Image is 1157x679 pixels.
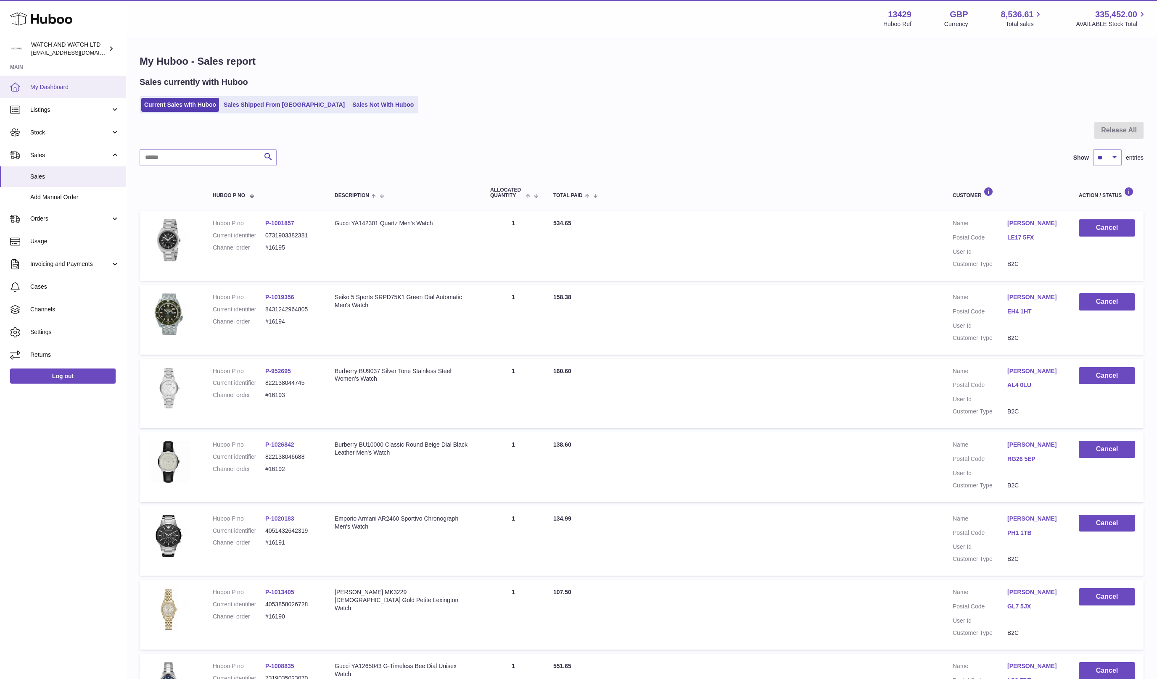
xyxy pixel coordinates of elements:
span: Stock [30,129,111,137]
dd: B2C [1007,555,1062,563]
dt: Huboo P no [213,293,265,301]
a: AL4 0LU [1007,381,1062,389]
a: 335,452.00 AVAILABLE Stock Total [1076,9,1147,28]
a: RG26 5EP [1007,455,1062,463]
img: 134291709375539.jpg [148,367,190,409]
dt: Name [953,441,1007,451]
div: Burberry BU9037 Silver Tone Stainless Steel Women's Watch [335,367,473,383]
img: 1727867979.jpg [148,588,190,630]
img: 1731277882.png [148,293,190,335]
dt: Current identifier [213,379,265,387]
dt: Postal Code [953,455,1007,465]
a: Sales Not With Huboo [349,98,417,112]
dt: Name [953,367,1007,377]
span: Description [335,193,369,198]
strong: 13429 [888,9,911,20]
dt: Current identifier [213,527,265,535]
dt: Channel order [213,244,265,252]
dt: Current identifier [213,232,265,239]
div: Seiko 5 Sports SRPD75K1 Green Dial Automatic Men's Watch [335,293,473,309]
dd: #16192 [265,465,318,473]
dt: Name [953,588,1007,598]
a: Current Sales with Huboo [141,98,219,112]
td: 1 [482,359,545,429]
span: Sales [30,173,119,181]
img: 1722364937.jpg [148,219,190,261]
button: Cancel [1079,293,1135,311]
dt: Channel order [213,391,265,399]
span: Listings [30,106,111,114]
a: 8,536.61 Total sales [1001,9,1043,28]
dt: Huboo P no [213,441,265,449]
a: P-1013405 [265,589,294,595]
div: Emporio Armani AR2460 Sportivo Chronograph Men's Watch [335,515,473,531]
span: 160.60 [553,368,571,374]
div: Gucci YA1265043 G-Timeless Bee Dial Unisex Watch [335,662,473,678]
dd: 0731903382381 [265,232,318,239]
a: P-952695 [265,368,291,374]
td: 1 [482,580,545,650]
dd: B2C [1007,334,1062,342]
dd: #16194 [265,318,318,326]
dt: User Id [953,395,1007,403]
dd: #16190 [265,613,318,621]
div: Currency [944,20,968,28]
span: [EMAIL_ADDRESS][DOMAIN_NAME] [31,49,124,56]
span: entries [1126,154,1144,162]
span: 138.60 [553,441,571,448]
span: 107.50 [553,589,571,595]
span: AVAILABLE Stock Total [1076,20,1147,28]
a: EH4 1HT [1007,308,1062,316]
dt: Channel order [213,539,265,547]
img: 1736342858.jpg [148,441,190,483]
dd: 4051432642319 [265,527,318,535]
img: baris@watchandwatch.co.uk [10,42,23,55]
a: PH1 1TB [1007,529,1062,537]
div: Action / Status [1079,187,1135,198]
dd: 8431242964805 [265,305,318,313]
dt: Postal Code [953,234,1007,244]
dt: Customer Type [953,408,1007,416]
span: Cases [30,283,119,291]
a: GL7 5JX [1007,603,1062,611]
span: Channels [30,305,119,313]
dt: Customer Type [953,629,1007,637]
span: Sales [30,151,111,159]
dt: User Id [953,617,1007,625]
div: Gucci YA142301 Quartz Men's Watch [335,219,473,227]
span: Huboo P no [213,193,245,198]
span: 335,452.00 [1095,9,1137,20]
a: [PERSON_NAME] [1007,293,1062,301]
dt: User Id [953,322,1007,330]
button: Cancel [1079,219,1135,237]
dt: Current identifier [213,305,265,313]
span: ALLOCATED Quantity [490,187,523,198]
span: 551.65 [553,663,571,669]
dt: Channel order [213,318,265,326]
dt: Customer Type [953,260,1007,268]
dd: 822138046688 [265,453,318,461]
h1: My Huboo - Sales report [140,55,1144,68]
dd: #16193 [265,391,318,399]
button: Cancel [1079,367,1135,384]
dt: User Id [953,248,1007,256]
strong: GBP [950,9,968,20]
span: My Dashboard [30,83,119,91]
dt: Huboo P no [213,662,265,670]
dt: Customer Type [953,555,1007,563]
a: Log out [10,368,116,384]
dt: Postal Code [953,308,1007,318]
dd: B2C [1007,408,1062,416]
span: Add Manual Order [30,193,119,201]
dt: Current identifier [213,453,265,461]
h2: Sales currently with Huboo [140,76,248,88]
div: Huboo Ref [883,20,911,28]
div: WATCH AND WATCH LTD [31,41,107,57]
dd: 822138044745 [265,379,318,387]
span: 534.65 [553,220,571,226]
span: Total paid [553,193,583,198]
td: 1 [482,285,545,355]
dd: #16191 [265,539,318,547]
dd: B2C [1007,482,1062,490]
a: Sales Shipped From [GEOGRAPHIC_DATA] [221,98,348,112]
